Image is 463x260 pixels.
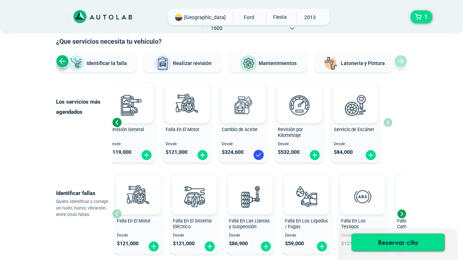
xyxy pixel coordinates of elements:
[282,174,331,254] button: Falla En Los Liquidos / Fugas Desde $59,000
[253,149,264,161] img: blue-check.svg
[115,89,147,121] img: revision_general-v3.svg
[422,11,429,23] span: 1
[285,240,304,247] span: $ 59,000
[120,86,142,107] img: AD0BCuuxAAAAAElFTkSuQmCC
[148,241,160,252] img: fi_plus-circle2.svg
[352,234,444,251] button: Reservar cita
[107,82,156,162] button: Revisión General Desde $119,000
[173,233,216,238] span: Desde
[339,89,371,121] img: escaner-v3.svg
[178,181,210,212] img: diagnostic_bombilla-v3.svg
[278,142,321,147] span: Desde
[128,177,149,199] img: AD0BCuuxAAAAAElFTkSuQmCC
[144,52,222,72] button: Realizar revisión
[114,174,163,254] button: Falla En El Motor Desde $121,000
[173,60,212,66] span: Realizar revisión
[322,55,339,72] img: Latonería y Pintura
[285,233,328,238] span: Desde
[297,12,323,23] span: 2013
[285,218,328,230] span: Falla En Los Liquidos / Fugas
[197,149,208,161] img: fi_plus-circle2.svg
[56,198,112,218] p: Quiero identificar y corregir un ruido, humo, vibración, entre otras fallas.
[226,174,275,254] button: Falla En Las Llantas y Suspensión Desde $86,900
[236,12,262,23] span: FORD
[290,181,322,212] img: diagnostic_gota-de-sangre-v3.svg
[173,218,212,230] span: Falla En El Sistema Eléctrico
[394,174,443,254] button: Falla En La Caja de Cambio Desde $99,000
[68,55,85,72] img: Identificar la falla
[234,181,266,212] img: diagnostic_suspension-v3.svg
[334,142,377,147] span: Desde
[365,149,377,161] img: fi_plus-circle2.svg
[345,86,366,107] img: AD0BCuuxAAAAAElFTkSuQmCC
[184,14,226,21] span: [GEOGRAPHIC_DATA]
[396,208,407,219] div: Next slide
[227,89,259,121] img: cambio_de_aceite-v3.svg
[222,127,258,132] span: Cambio de Aceite
[341,60,385,66] span: Latonería y Pintura
[56,55,69,68] div: Previous slide
[86,60,127,66] span: Identificar la falla
[56,97,112,117] p: Los servicios más agendados
[229,52,307,72] button: Mantenimientos
[184,177,205,199] img: AD0BCuuxAAAAAElFTkSuQmCC
[341,218,366,230] span: Falla En Los Testigos
[240,177,262,199] img: AD0BCuuxAAAAAElFTkSuQmCC
[171,89,203,121] img: diagnostic_engine-v3.svg
[58,52,136,72] button: Identificar la falla
[222,142,265,147] span: Desde
[278,127,303,138] span: Revisión por Kilometraje
[397,218,436,230] span: Falla En La Caja de Cambio
[334,149,353,155] span: $ 84,000
[170,174,219,254] button: Falla En El Sistema Eléctrico Desde $121,000
[204,241,216,252] img: fi_plus-circle2.svg
[278,149,300,155] span: $ 532,000
[259,60,297,66] span: Mantenimientos
[175,14,182,21] img: Flag of COLOMBIA
[166,127,199,132] span: Falla En El Motor
[316,241,328,252] img: fi_plus-circle2.svg
[110,142,153,147] span: Desde
[166,149,187,155] span: $ 121,000
[141,149,152,161] img: fi_plus-circle2.svg
[403,181,434,212] img: diagnostic_caja-de-cambios-v3.svg
[219,82,268,162] button: Cambio de Aceite Desde $324,600
[240,55,257,72] img: Mantenimientos
[110,127,144,132] span: Revisión General
[56,188,112,198] p: Identificar fallas
[267,12,292,22] span: FIESTA
[314,52,392,72] button: Latonería y Pintura
[296,177,318,199] img: AD0BCuuxAAAAAElFTkSuQmCC
[122,181,154,212] img: diagnostic_engine-v3.svg
[177,86,198,107] img: AD0BCuuxAAAAAElFTkSuQmCC
[163,82,212,162] button: Falla En El Motor Desde $121,000
[229,240,248,247] span: $ 86,900
[260,241,272,252] img: fi_plus-circle2.svg
[117,240,139,247] span: $ 121,000
[233,86,254,107] img: AD0BCuuxAAAAAElFTkSuQmCC
[229,218,270,230] span: Falla En Las Llantas y Suspensión
[283,89,315,121] img: revision_por_kilometraje-v3.svg
[309,149,320,161] img: fi_plus-circle2.svg
[117,233,160,238] span: Desde
[166,142,209,147] span: Desde
[173,240,195,247] span: $ 121,000
[204,23,229,34] span: 1600
[111,117,122,128] div: Previous slide
[331,82,380,162] button: Servicio de Escáner Desde $84,000
[352,177,374,199] img: AD0BCuuxAAAAAElFTkSuQmCC
[289,86,310,107] img: AD0BCuuxAAAAAElFTkSuQmCC
[154,55,171,72] img: Realizar revisión
[56,37,407,46] h2: ¿Que servicios necesita tu vehículo?
[411,10,432,23] button: 1
[117,218,150,224] span: Falla En El Motor
[110,149,131,155] span: $ 119,000
[275,82,324,162] button: Revisión por Kilometraje Desde $532,000
[334,127,374,132] span: Servicio de Escáner
[338,174,387,254] button: Falla En Los Testigos Desde $121,000
[229,233,272,238] span: Desde
[222,149,243,155] span: $ 324,600
[347,181,378,212] img: diagnostic_diagnostic_abs-v3.svg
